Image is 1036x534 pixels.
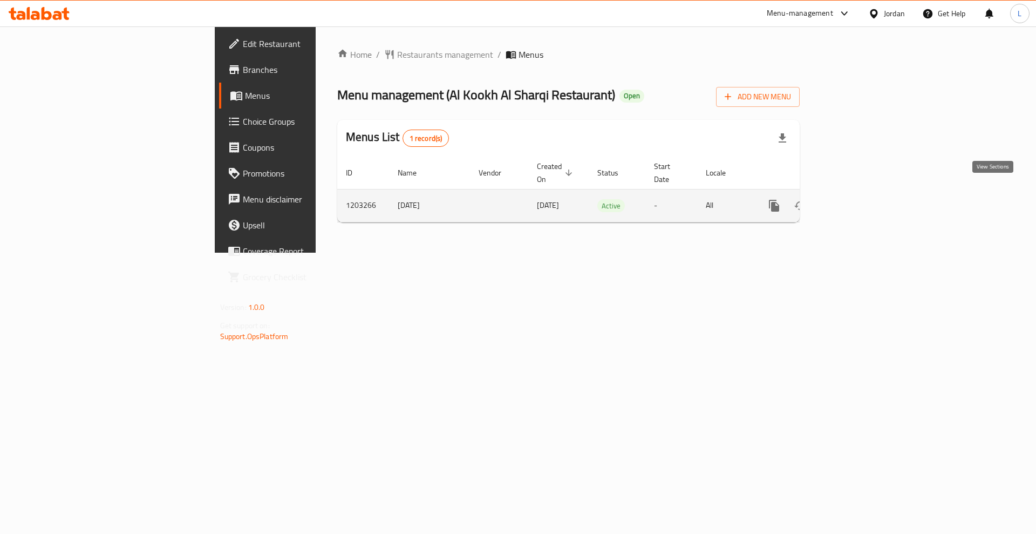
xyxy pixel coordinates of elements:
[243,63,379,76] span: Branches
[397,48,493,61] span: Restaurants management
[243,141,379,154] span: Coupons
[619,91,644,100] span: Open
[654,160,684,186] span: Start Date
[597,200,625,212] span: Active
[716,87,800,107] button: Add New Menu
[219,160,388,186] a: Promotions
[346,166,366,179] span: ID
[219,264,388,290] a: Grocery Checklist
[220,319,270,333] span: Get support on:
[597,199,625,212] div: Active
[219,83,388,109] a: Menus
[403,133,449,144] span: 1 record(s)
[219,109,388,134] a: Choice Groups
[243,167,379,180] span: Promotions
[220,300,247,314] span: Version:
[787,193,813,219] button: Change Status
[219,31,388,57] a: Edit Restaurant
[219,134,388,160] a: Coupons
[337,83,615,107] span: Menu management ( Al Kookh Al Sharqi Restaurant )
[248,300,265,314] span: 1.0.0
[243,193,379,206] span: Menu disclaimer
[403,130,449,147] div: Total records count
[389,189,470,222] td: [DATE]
[761,193,787,219] button: more
[767,7,833,20] div: Menu-management
[219,57,388,83] a: Branches
[884,8,905,19] div: Jordan
[497,48,501,61] li: /
[645,189,697,222] td: -
[220,329,289,343] a: Support.OpsPlatform
[337,157,874,222] table: enhanced table
[753,157,874,190] th: Actions
[243,115,379,128] span: Choice Groups
[219,238,388,264] a: Coverage Report
[769,125,795,151] div: Export file
[697,189,753,222] td: All
[706,166,740,179] span: Locale
[519,48,543,61] span: Menus
[243,245,379,258] span: Coverage Report
[243,219,379,232] span: Upsell
[243,37,379,50] span: Edit Restaurant
[384,48,493,61] a: Restaurants management
[725,90,791,104] span: Add New Menu
[219,212,388,238] a: Upsell
[619,90,644,103] div: Open
[346,129,449,147] h2: Menus List
[1018,8,1021,19] span: L
[537,198,559,212] span: [DATE]
[243,271,379,283] span: Grocery Checklist
[219,186,388,212] a: Menu disclaimer
[337,48,800,61] nav: breadcrumb
[398,166,431,179] span: Name
[537,160,576,186] span: Created On
[597,166,632,179] span: Status
[245,89,379,102] span: Menus
[479,166,515,179] span: Vendor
